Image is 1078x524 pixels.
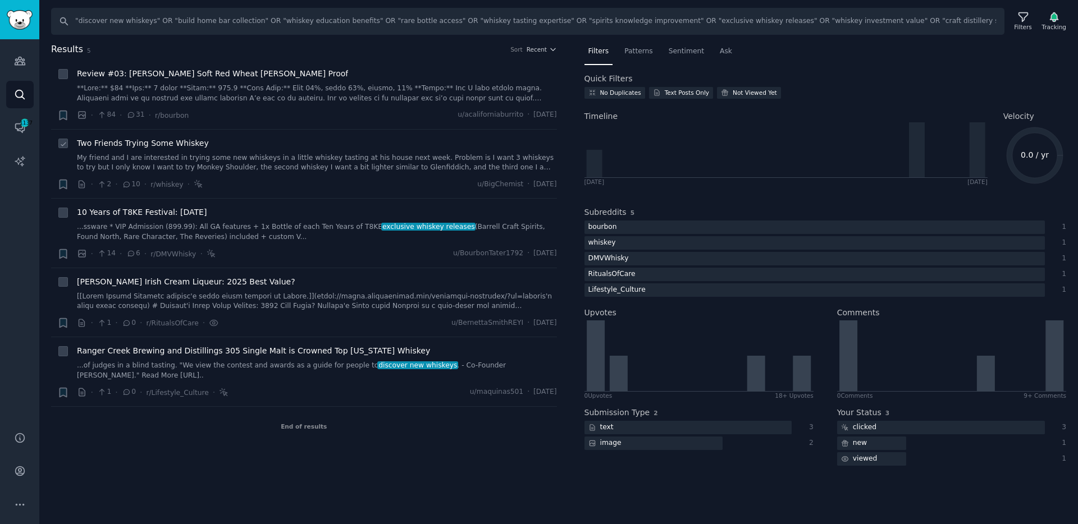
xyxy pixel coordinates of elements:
span: Filters [588,47,609,57]
span: [DATE] [533,249,556,259]
h2: Quick Filters [584,73,633,85]
span: [DATE] [533,180,556,190]
span: · [200,248,202,260]
div: End of results [51,407,557,446]
div: [DATE] [584,178,605,186]
span: [DATE] [533,110,556,120]
span: u/BigChemist [477,180,523,190]
div: No Duplicates [600,89,641,96]
span: Two Friends Trying Some Whiskey [77,137,209,149]
span: 5 [631,209,634,216]
div: Filters [1014,23,1031,31]
span: u/BourbonTater1792 [453,249,523,259]
span: r/bourbon [155,112,189,119]
span: · [144,178,147,190]
div: 0 Comment s [837,392,873,399]
span: 1 [97,387,111,397]
a: [[Lorem Ipsumd Sitametc adipisc'e seddo eiusm tempori ut Labore.]](etdol://magna.aliquaenimad.min... [77,292,557,311]
span: · [527,387,529,397]
a: Review #03: [PERSON_NAME] Soft Red Wheat [PERSON_NAME] Proof [77,68,348,80]
span: exclusive whiskey releases [381,223,476,231]
span: · [91,387,93,398]
a: 1137 [6,114,34,141]
div: bourbon [584,220,621,235]
span: · [203,317,205,329]
div: 1 [1057,285,1067,295]
div: 9+ Comments [1024,392,1066,399]
div: 3 [1057,422,1067,433]
span: · [115,387,117,398]
input: Search Keyword [51,8,1004,35]
div: 1 [1057,454,1067,464]
h2: Subreddits [584,206,627,218]
a: 10 Years of T8KE Festival: [DATE] [77,206,207,218]
span: discover new whiskeys [377,361,458,369]
span: · [91,178,93,190]
div: Lifestyle_Culture [584,283,650,297]
h2: Submission Type [584,407,650,419]
span: 2 [654,410,657,416]
span: Velocity [1003,111,1034,122]
div: Sort [510,45,523,53]
h2: Upvotes [584,307,616,319]
span: u/maquinas501 [470,387,523,397]
span: Patterns [624,47,652,57]
div: 2 [803,438,814,448]
span: · [527,249,529,259]
span: · [213,387,215,398]
span: 0 [122,318,136,328]
div: DMVWhisky [584,252,633,266]
a: My friend and I are interested in trying some new whiskeys in a little whiskey tasting at his hou... [77,153,557,173]
span: · [91,317,93,329]
div: clicked [837,421,880,435]
span: Ask [720,47,732,57]
div: 3 [803,422,814,433]
h2: Comments [837,307,880,319]
span: 3 [885,410,889,416]
span: 1 [97,318,111,328]
span: r/whiskey [150,181,183,189]
span: u/BernettaSmithREYI [451,318,523,328]
span: r/DMVWhisky [150,250,196,258]
a: **Lore:** $84 **Ips:** 7 dolor **Sitam:** 975.9 **Cons Adip:** Elit 04%, seddo 63%, eiusmo, 11% *... [77,84,557,103]
span: · [187,178,189,190]
a: ...ssware * VIP Admission (899.99): All GA features + 1x Bottle of each Ten Years of T8KEexclusiv... [77,222,557,242]
div: [DATE] [967,178,988,186]
span: 84 [97,110,116,120]
div: Tracking [1042,23,1066,31]
span: 14 [97,249,116,259]
div: viewed [837,452,881,466]
a: Ranger Creek Brewing and Distillings 305 Single Malt is Crowned Top [US_STATE] Whiskey [77,345,430,357]
span: 31 [126,110,145,120]
span: 0 [122,387,136,397]
a: [PERSON_NAME] Irish Cream Liqueur: 2025 Best Value? [77,276,295,288]
span: · [140,317,142,329]
span: · [91,109,93,121]
span: · [527,180,529,190]
text: 0.0 / yr [1021,150,1049,159]
span: r/Lifestyle_Culture [146,389,208,397]
span: · [91,248,93,260]
span: [DATE] [533,318,556,328]
span: · [527,110,529,120]
span: 1137 [20,119,30,127]
span: 5 [87,47,91,54]
div: 18+ Upvotes [775,392,814,399]
span: Results [51,43,83,57]
span: · [115,317,117,329]
div: 1 [1057,222,1067,232]
div: Text Posts Only [665,89,709,96]
div: 1 [1057,269,1067,279]
div: text [584,421,618,435]
span: [DATE] [533,387,556,397]
span: 6 [126,249,140,259]
div: new [837,436,871,451]
div: whiskey [584,236,620,250]
div: 0 Upvote s [584,392,613,399]
span: · [115,178,117,190]
span: 10 [122,180,140,190]
span: Timeline [584,111,618,122]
